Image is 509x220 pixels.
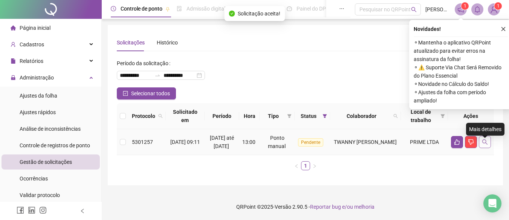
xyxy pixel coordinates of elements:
[466,123,504,136] div: Mais detalhes
[414,80,508,88] span: ⚬ Novidade no Cálculo do Saldo!
[166,103,205,129] th: Solicitado em
[497,3,500,9] span: 1
[464,3,466,9] span: 1
[454,139,460,145] span: like
[17,206,24,214] span: facebook
[131,89,170,98] span: Selecionar todos
[404,108,437,124] span: Local de trabalho
[483,194,501,212] div: Open Intercom Messenger
[312,164,317,168] span: right
[457,6,464,13] span: notification
[488,4,500,15] img: 65509
[268,135,286,149] span: Ponto manual
[297,6,326,12] span: Painel do DP
[298,138,323,147] span: Pendente
[401,129,448,155] td: PRIME LTDA
[474,6,481,13] span: bell
[186,6,225,12] span: Admissão digital
[239,103,260,129] th: Hora
[242,139,255,145] span: 13:00
[20,192,60,198] span: Validar protocolo
[39,206,47,214] span: instagram
[20,75,54,81] span: Administração
[310,161,319,170] li: Próxima página
[210,135,234,149] span: [DATE] até [DATE]
[20,25,50,31] span: Página inicial
[165,7,170,11] span: pushpin
[439,106,446,126] span: filter
[494,2,502,10] sup: Atualize o seu contato no menu Meus Dados
[468,139,474,145] span: dislike
[414,38,508,63] span: ⚬ Mantenha o aplicativo QRPoint atualizado para evitar erros na assinatura da folha!
[205,103,240,129] th: Período
[301,162,310,170] a: 1
[117,38,145,47] div: Solicitações
[263,112,284,120] span: Tipo
[440,114,445,118] span: filter
[154,72,160,78] span: swap-right
[451,112,491,120] div: Ações
[117,87,176,99] button: Selecionar todos
[287,114,292,118] span: filter
[20,93,57,99] span: Ajustes da folha
[334,139,397,145] span: TWANNY [PERSON_NAME]
[20,126,81,132] span: Análise de inconsistências
[298,112,319,120] span: Status
[321,110,329,122] span: filter
[482,139,488,145] span: search
[414,25,441,33] span: Novidades !
[323,114,327,118] span: filter
[177,6,182,11] span: file-done
[121,6,162,12] span: Controle de ponto
[238,9,280,18] span: Solicitação aceita!
[229,11,235,17] span: check-circle
[102,194,509,220] footer: QRPoint © 2025 - 2.90.5 -
[11,25,16,31] span: home
[157,110,164,122] span: search
[425,5,450,14] span: [PERSON_NAME]
[301,161,310,170] li: 1
[11,42,16,47] span: user-add
[20,159,72,165] span: Gestão de solicitações
[11,58,16,64] span: file
[461,2,469,10] sup: 1
[286,110,293,122] span: filter
[111,6,116,11] span: clock-circle
[20,109,56,115] span: Ajustes rápidos
[292,161,301,170] button: left
[154,72,160,78] span: to
[80,208,85,214] span: left
[333,112,390,120] span: Colaborador
[132,112,155,120] span: Protocolo
[123,91,128,96] span: check-square
[414,88,508,105] span: ⚬ Ajustes da folha com período ampliado!
[310,204,374,210] span: Reportar bug e/ou melhoria
[20,142,90,148] span: Controle de registros de ponto
[132,139,153,145] span: 5301257
[158,114,163,118] span: search
[393,114,398,118] span: search
[117,57,173,69] label: Período da solicitação
[157,38,178,47] div: Histórico
[292,161,301,170] li: Página anterior
[287,6,292,11] span: dashboard
[20,176,48,182] span: Ocorrências
[411,7,417,12] span: search
[275,204,291,210] span: Versão
[170,139,200,145] span: [DATE] 09:11
[339,6,344,11] span: ellipsis
[294,164,299,168] span: left
[501,26,506,32] span: close
[28,206,35,214] span: linkedin
[310,161,319,170] button: right
[242,6,280,12] span: Gestão de férias
[11,75,16,80] span: lock
[20,58,43,64] span: Relatórios
[392,110,399,122] span: search
[20,41,44,47] span: Cadastros
[414,63,508,80] span: ⚬ ⚠️ Suporte Via Chat Será Removido do Plano Essencial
